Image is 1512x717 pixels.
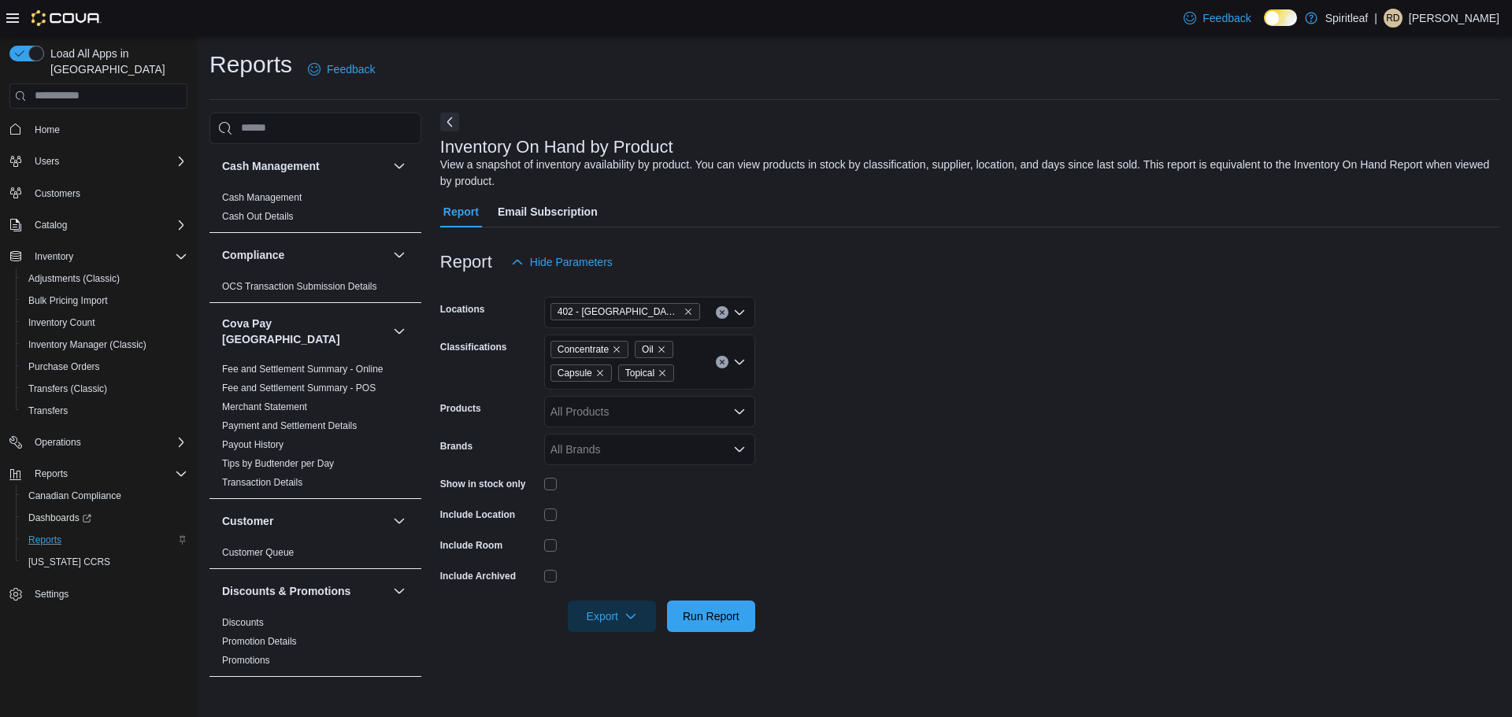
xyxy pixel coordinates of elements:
[222,583,350,599] h3: Discounts & Promotions
[222,419,357,432] span: Payment and Settlement Details
[440,157,1492,190] div: View a snapshot of inventory availability by product. You can view products in stock by classific...
[209,360,421,498] div: Cova Pay [GEOGRAPHIC_DATA]
[28,272,120,285] span: Adjustments (Classic)
[28,534,61,546] span: Reports
[716,356,728,368] button: Clear input
[16,485,194,507] button: Canadian Compliance
[35,219,67,231] span: Catalog
[1177,2,1257,34] a: Feedback
[22,553,117,571] a: [US_STATE] CCRS
[28,360,100,373] span: Purchase Orders
[618,364,674,382] span: Topical
[222,158,320,174] h3: Cash Management
[3,118,194,141] button: Home
[209,543,421,568] div: Customer
[22,269,126,288] a: Adjustments (Classic)
[222,477,302,488] a: Transaction Details
[209,613,421,676] div: Discounts & Promotions
[302,54,381,85] a: Feedback
[222,513,273,529] h3: Customer
[22,335,153,354] a: Inventory Manager (Classic)
[3,182,194,205] button: Customers
[658,368,667,378] button: Remove Topical from selection in this group
[35,124,60,136] span: Home
[1374,9,1377,28] p: |
[1325,9,1368,28] p: Spiritleaf
[222,316,387,347] button: Cova Pay [GEOGRAPHIC_DATA]
[28,433,187,452] span: Operations
[222,635,297,648] span: Promotion Details
[684,307,693,316] button: Remove 402 - Polo Park (Winnipeg) from selection in this group
[550,341,628,358] span: Concentrate
[28,184,87,203] a: Customers
[550,364,612,382] span: Capsule
[222,192,302,203] a: Cash Management
[16,507,194,529] a: Dashboards
[222,583,387,599] button: Discounts & Promotions
[22,291,187,310] span: Bulk Pricing Import
[222,364,384,375] a: Fee and Settlement Summary - Online
[657,345,666,354] button: Remove Oil from selection in this group
[733,405,746,418] button: Open list of options
[28,585,75,604] a: Settings
[390,512,409,530] button: Customer
[222,636,297,647] a: Promotion Details
[28,120,187,139] span: Home
[390,582,409,601] button: Discounts & Promotions
[28,490,121,502] span: Canadian Compliance
[440,303,485,316] label: Locations
[22,401,74,420] a: Transfers
[16,290,194,312] button: Bulk Pricing Import
[440,570,516,582] label: Include Archived
[733,356,746,368] button: Open list of options
[498,196,598,227] span: Email Subscription
[558,365,592,381] span: Capsule
[440,253,492,272] h3: Report
[222,546,294,559] span: Customer Queue
[222,458,334,469] a: Tips by Budtender per Day
[22,508,98,527] a: Dashboards
[22,313,102,332] a: Inventory Count
[440,113,459,131] button: Next
[22,401,187,420] span: Transfers
[16,529,194,551] button: Reports
[28,433,87,452] button: Operations
[22,313,187,332] span: Inventory Count
[28,152,187,171] span: Users
[667,601,755,632] button: Run Report
[443,196,479,227] span: Report
[28,120,66,139] a: Home
[28,183,187,203] span: Customers
[440,440,472,453] label: Brands
[28,464,74,483] button: Reports
[222,616,264,629] span: Discounts
[22,357,187,376] span: Purchase Orders
[22,530,68,549] a: Reports
[35,250,73,263] span: Inventory
[28,316,95,329] span: Inventory Count
[222,210,294,223] span: Cash Out Details
[222,617,264,628] a: Discounts
[22,357,106,376] a: Purchase Orders
[35,187,80,200] span: Customers
[28,216,187,235] span: Catalog
[16,268,194,290] button: Adjustments (Classic)
[440,341,507,353] label: Classifications
[440,508,515,521] label: Include Location
[595,368,605,378] button: Remove Capsule from selection in this group
[16,334,194,356] button: Inventory Manager (Classic)
[22,335,187,354] span: Inventory Manager (Classic)
[22,508,187,527] span: Dashboards
[222,363,384,375] span: Fee and Settlement Summary - Online
[209,188,421,232] div: Cash Management
[22,486,128,505] a: Canadian Compliance
[28,584,187,604] span: Settings
[3,246,194,268] button: Inventory
[716,306,728,319] button: Clear input
[558,304,680,320] span: 402 - [GEOGRAPHIC_DATA] ([GEOGRAPHIC_DATA])
[550,303,700,320] span: 402 - Polo Park (Winnipeg)
[327,61,375,77] span: Feedback
[3,463,194,485] button: Reports
[28,152,65,171] button: Users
